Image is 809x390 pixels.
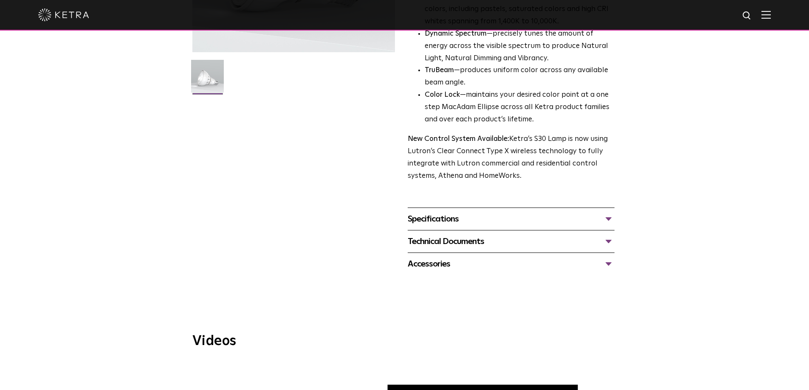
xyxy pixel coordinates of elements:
strong: Dynamic Spectrum [425,30,487,37]
strong: Color Lock [425,91,460,98]
li: —produces uniform color across any available beam angle. [425,65,615,89]
strong: TruBeam [425,67,454,74]
strong: New Control System Available: [408,135,509,143]
img: search icon [742,11,753,21]
div: Specifications [408,212,615,226]
img: S30-Lamp-Edison-2021-Web-Square [191,60,224,99]
li: —maintains your desired color point at a one step MacAdam Ellipse across all Ketra product famili... [425,89,615,126]
p: Ketra’s S30 Lamp is now using Lutron’s Clear Connect Type X wireless technology to fully integrat... [408,133,615,182]
img: Hamburger%20Nav.svg [761,11,771,19]
h3: Videos [192,334,617,348]
div: Technical Documents [408,235,615,248]
img: ketra-logo-2019-white [38,8,89,21]
div: Accessories [408,257,615,271]
li: —precisely tunes the amount of energy across the visible spectrum to produce Natural Light, Natur... [425,28,615,65]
